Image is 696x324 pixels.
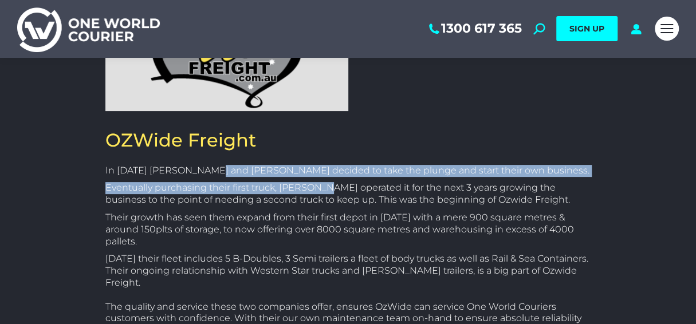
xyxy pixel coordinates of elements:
h2: OZWide Freight [105,128,591,152]
a: SIGN UP [556,16,618,41]
span: SIGN UP [569,23,604,34]
p: Eventually purchasing their first truck, [PERSON_NAME] operated it for the next 3 years growing t... [105,182,591,206]
a: Mobile menu icon [655,17,679,41]
img: One World Courier [17,6,160,52]
p: In [DATE] [PERSON_NAME] and [PERSON_NAME] decided to take the plunge and start their own business. [105,165,591,177]
a: 1300 617 365 [427,21,522,36]
p: Their growth has seen them expand from their first depot in [DATE] with a mere 900 square metres ... [105,212,591,247]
